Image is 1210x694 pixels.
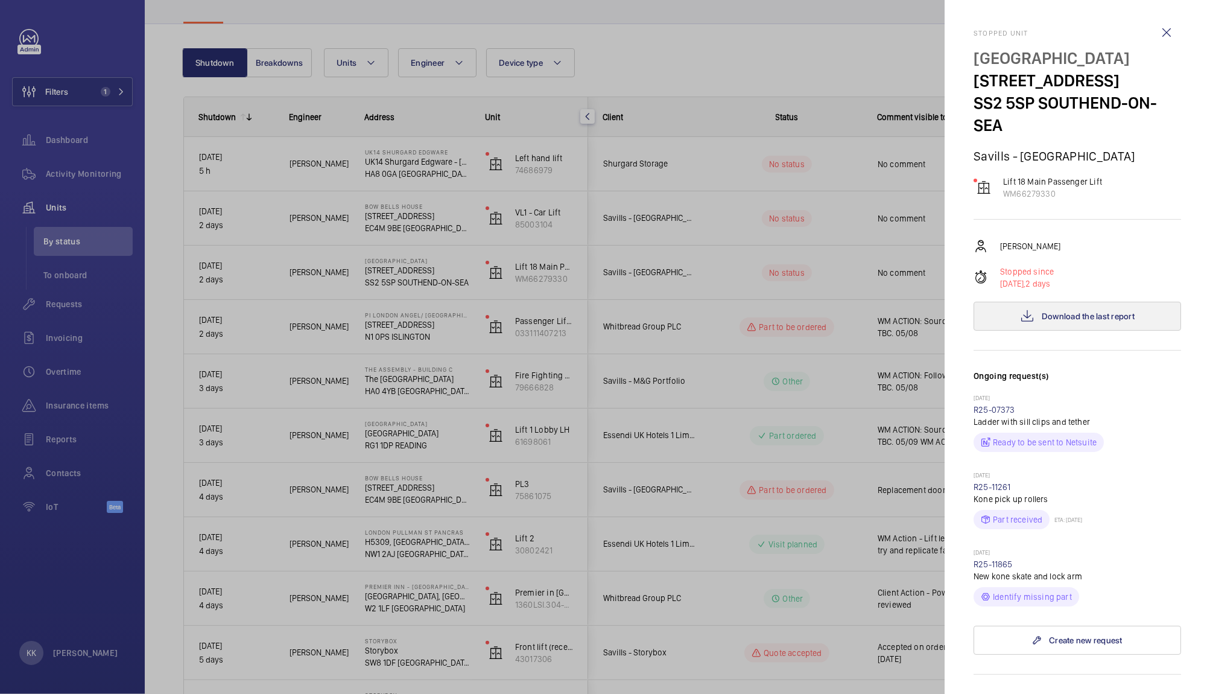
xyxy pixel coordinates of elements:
p: [PERSON_NAME] [1000,240,1060,252]
p: [STREET_ADDRESS] [974,69,1181,92]
p: SS2 5SP SOUTHEND-ON-SEA [974,92,1181,136]
h3: Ongoing request(s) [974,370,1181,394]
p: Stopped since [1000,266,1054,278]
a: Create new request [974,626,1181,655]
span: [DATE], [1000,279,1025,288]
p: [GEOGRAPHIC_DATA] [974,47,1181,69]
img: elevator.svg [977,180,991,195]
p: [DATE] [974,549,1181,558]
p: [DATE] [974,471,1181,481]
p: Identify missing part [993,591,1072,603]
p: ETA: [DATE] [1050,516,1082,523]
p: Savills - [GEOGRAPHIC_DATA] [974,148,1181,164]
button: Download the last report [974,302,1181,331]
a: R25-11865 [974,559,1013,569]
p: [DATE] [974,394,1181,404]
p: Ladder with sill clips and tether [974,416,1181,428]
span: Download the last report [1042,311,1135,321]
p: Part received [993,514,1042,526]
p: WM66279330 [1003,188,1102,200]
p: Kone pick up rollers [974,493,1181,505]
p: Ready to be sent to Netsuite [993,436,1097,448]
p: 2 days [1000,278,1054,290]
p: Lift 18 Main Passenger Lift [1003,176,1102,188]
a: R25-07373 [974,405,1015,415]
p: New kone skate and lock arm [974,570,1181,582]
a: R25-11261 [974,482,1011,492]
h2: Stopped unit [974,29,1181,37]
